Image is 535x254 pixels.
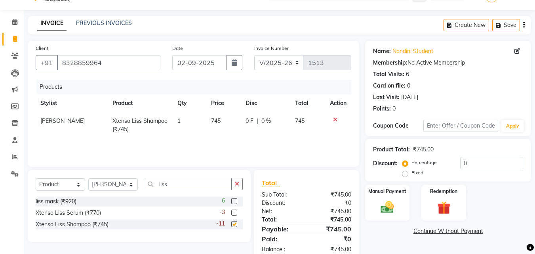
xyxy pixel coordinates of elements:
div: 0 [392,105,396,113]
span: 1 [177,117,181,124]
div: Net: [256,207,307,216]
div: Membership: [373,59,407,67]
div: ₹0 [307,199,357,207]
th: Price [206,94,241,112]
a: INVOICE [37,16,67,31]
span: Xtenso Liss Shampoo (₹745) [112,117,168,133]
span: 0 % [261,117,271,125]
span: -11 [216,220,225,228]
div: ₹745.00 [413,145,434,154]
span: 745 [211,117,221,124]
button: Create New [444,19,489,31]
div: Points: [373,105,391,113]
div: Card on file: [373,82,406,90]
div: ₹0 [307,234,357,244]
th: Qty [173,94,206,112]
div: Product Total: [373,145,410,154]
th: Stylist [36,94,108,112]
input: Search by Name/Mobile/Email/Code [57,55,160,70]
a: Continue Without Payment [367,227,529,235]
div: Discount: [256,199,307,207]
div: Products [36,80,357,94]
div: Paid: [256,234,307,244]
div: [DATE] [401,93,418,101]
th: Product [108,94,173,112]
input: Enter Offer / Coupon Code [423,120,498,132]
span: | [257,117,258,125]
div: Last Visit: [373,93,400,101]
div: Xtenso Liss Shampoo (₹745) [36,220,109,229]
div: 0 [407,82,410,90]
div: Total: [256,216,307,224]
th: Disc [241,94,290,112]
button: Save [492,19,520,31]
button: +91 [36,55,58,70]
input: Search or Scan [144,178,232,190]
a: Nandini Student [392,47,433,55]
div: Xtenso Liss Serum (₹770) [36,209,101,217]
div: ₹745.00 [307,207,357,216]
span: [PERSON_NAME] [40,117,85,124]
label: Fixed [411,169,423,176]
span: 6 [222,197,225,205]
div: liss mask (₹920) [36,197,76,206]
div: Payable: [256,224,307,234]
div: Coupon Code [373,122,423,130]
div: 6 [406,70,409,78]
div: ₹745.00 [307,245,357,254]
label: Percentage [411,159,437,166]
label: Date [172,45,183,52]
div: Name: [373,47,391,55]
div: Sub Total: [256,191,307,199]
span: 745 [295,117,305,124]
div: ₹745.00 [307,224,357,234]
img: _cash.svg [377,200,398,215]
span: -3 [219,208,225,216]
label: Client [36,45,48,52]
div: Balance : [256,245,307,254]
span: Total [262,179,280,187]
div: ₹745.00 [307,216,357,224]
label: Invoice Number [254,45,289,52]
button: Apply [501,120,524,132]
span: 0 F [246,117,253,125]
img: _gift.svg [433,200,455,216]
label: Redemption [430,188,457,195]
div: ₹745.00 [307,191,357,199]
a: PREVIOUS INVOICES [76,19,132,27]
div: Discount: [373,159,398,168]
div: Total Visits: [373,70,404,78]
th: Total [290,94,325,112]
th: Action [325,94,351,112]
label: Manual Payment [368,188,406,195]
div: No Active Membership [373,59,523,67]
